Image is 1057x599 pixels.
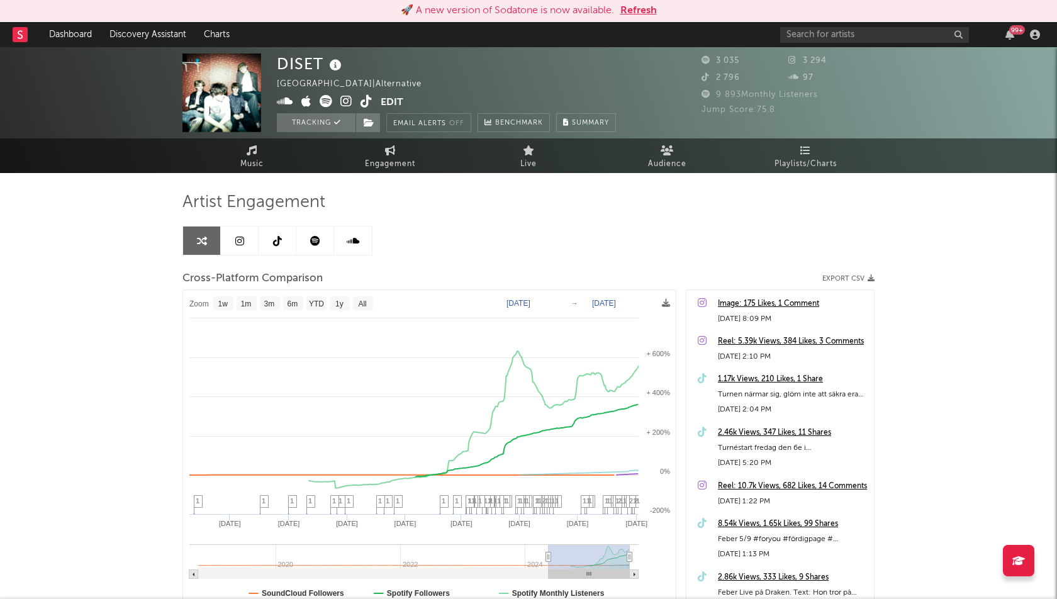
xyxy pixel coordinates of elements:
[718,349,868,364] div: [DATE] 2:10 PM
[449,120,464,127] em: Off
[386,497,389,505] span: 1
[535,497,539,505] span: 1
[567,520,589,527] text: [DATE]
[525,497,529,505] span: 1
[506,299,530,308] text: [DATE]
[493,497,497,505] span: 1
[378,497,382,505] span: 1
[718,517,868,532] a: 8.54k Views, 1.65k Likes, 99 Shares
[555,497,559,505] span: 1
[471,497,475,505] span: 1
[646,350,670,357] text: + 600%
[218,299,228,308] text: 1w
[556,113,616,132] button: Summary
[650,507,670,514] text: -200%
[332,497,336,505] span: 1
[718,479,868,494] a: Reel: 10.7k Views, 682 Likes, 14 Comments
[241,299,252,308] text: 1m
[718,296,868,311] div: Image: 175 Likes, 1 Comment
[620,3,657,18] button: Refresh
[288,299,298,308] text: 6m
[718,334,868,349] a: Reel: 5.39k Views, 384 Likes, 3 Comments
[551,497,555,505] span: 1
[648,157,686,172] span: Audience
[629,497,633,505] span: 2
[626,520,648,527] text: [DATE]
[702,91,818,99] span: 9 893 Monthly Listeners
[277,77,436,92] div: [GEOGRAPHIC_DATA] | Alternative
[488,497,491,505] span: 1
[478,497,482,505] span: 1
[262,589,344,598] text: SoundCloud Followers
[394,520,417,527] text: [DATE]
[572,120,609,126] span: Summary
[702,57,739,65] span: 3 035
[450,520,473,527] text: [DATE]
[386,113,471,132] button: Email AlertsOff
[788,57,827,65] span: 3 294
[196,497,199,505] span: 1
[365,157,415,172] span: Engagement
[775,157,837,172] span: Playlists/Charts
[262,497,266,505] span: 1
[308,497,312,505] span: 1
[290,497,294,505] span: 1
[321,138,459,173] a: Engagement
[338,497,342,505] span: 1
[484,497,488,505] span: 1
[615,497,619,505] span: 1
[718,402,868,417] div: [DATE] 2:04 PM
[182,195,325,210] span: Artist Engagement
[508,520,530,527] text: [DATE]
[277,113,355,132] button: Tracking
[512,589,605,598] text: Spotify Monthly Listeners
[381,95,403,111] button: Edit
[605,497,608,505] span: 1
[182,138,321,173] a: Music
[520,157,537,172] span: Live
[609,497,613,505] span: 1
[702,106,775,114] span: Jump Score: 75.8
[189,299,209,308] text: Zoom
[646,389,670,396] text: + 400%
[623,497,627,505] span: 1
[497,497,501,505] span: 1
[1009,25,1025,35] div: 99 +
[455,497,459,505] span: 1
[517,497,521,505] span: 1
[718,440,868,456] div: Turnéstart fredag den 6e i [GEOGRAPHIC_DATA]! Ses där🖤 #fyp #svenskmusik #nymusik #Diset #indie
[442,497,445,505] span: 1
[718,532,868,547] div: Feber 5/9 #foryou #fördigpage #[GEOGRAPHIC_DATA] #newmusic #diset #feber #fyp #fördig #indie #nym...
[309,299,324,308] text: YTD
[467,497,471,505] span: 1
[586,497,590,505] span: 1
[660,467,670,475] text: 0%
[718,425,868,440] a: 2.46k Views, 347 Likes, 11 Shares
[264,299,275,308] text: 3m
[478,113,550,132] a: Benchmark
[347,497,350,505] span: 1
[336,520,358,527] text: [DATE]
[571,299,578,308] text: →
[592,299,616,308] text: [DATE]
[278,520,300,527] text: [DATE]
[702,74,740,82] span: 2 796
[277,53,345,74] div: DISET
[396,497,400,505] span: 1
[1005,30,1014,40] button: 99+
[101,22,195,47] a: Discovery Assistant
[549,497,552,505] span: 1
[598,138,736,173] a: Audience
[718,372,868,387] a: 1.17k Views, 210 Likes, 1 Share
[822,275,875,283] button: Export CSV
[182,271,323,286] span: Cross-Platform Comparison
[542,497,545,505] span: 2
[780,27,969,43] input: Search for artists
[718,387,868,402] div: Turnen närmar sig, glöm inte att säkra era biljetter. [DATE] Live at heart [GEOGRAPHIC_DATA], [DA...
[583,497,586,505] span: 1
